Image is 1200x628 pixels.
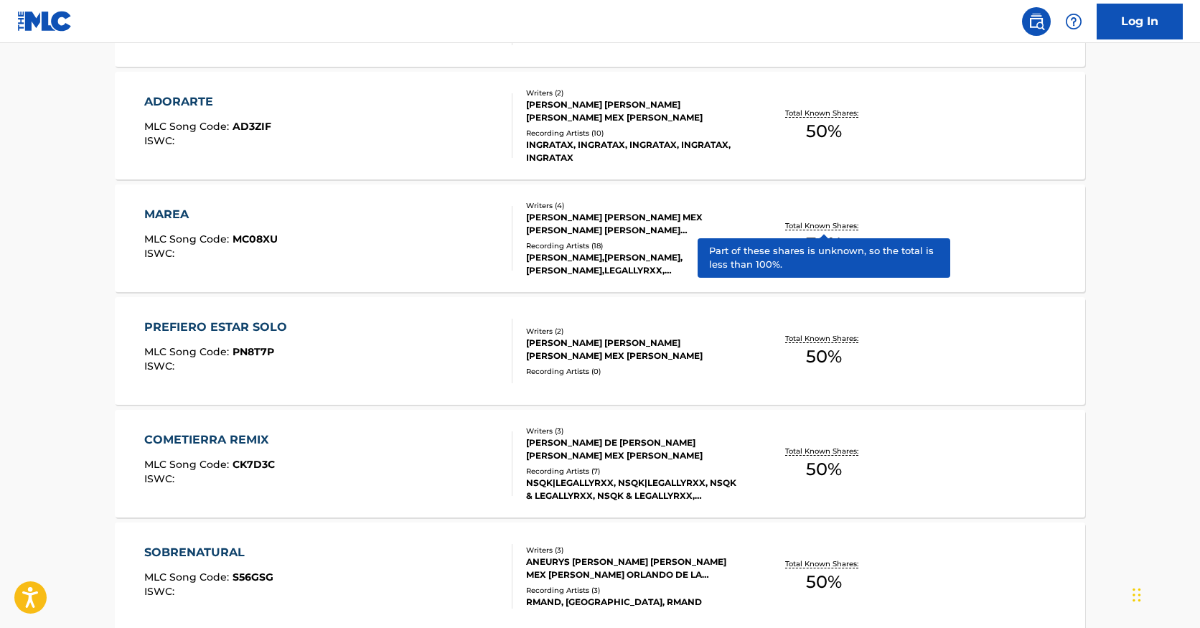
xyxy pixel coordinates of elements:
div: [PERSON_NAME] [PERSON_NAME] MEX [PERSON_NAME] [PERSON_NAME] [PERSON_NAME], [PERSON_NAME] [526,211,743,237]
span: ISWC : [144,585,178,598]
a: Log In [1097,4,1183,39]
span: 70 % [806,231,842,257]
span: MLC Song Code : [144,233,233,245]
div: COMETIERRA REMIX [144,431,276,449]
div: PREFIERO ESTAR SOLO [144,319,294,336]
span: ISWC : [144,472,178,485]
div: Writers ( 3 ) [526,426,743,436]
div: ANEURYS [PERSON_NAME] [PERSON_NAME] MEX [PERSON_NAME] ORLANDO DE LA [PERSON_NAME] [526,556,743,581]
span: MLC Song Code : [144,571,233,584]
div: MAREA [144,206,278,223]
a: COMETIERRA REMIXMLC Song Code:CK7D3CISWC:Writers (3)[PERSON_NAME] DE [PERSON_NAME] [PERSON_NAME] ... [115,410,1085,517]
span: MLC Song Code : [144,458,233,471]
div: Recording Artists ( 3 ) [526,585,743,596]
div: [PERSON_NAME] [PERSON_NAME] [PERSON_NAME] MEX [PERSON_NAME] [526,98,743,124]
div: [PERSON_NAME],[PERSON_NAME],[PERSON_NAME],LEGALLYRXX, [PERSON_NAME],[GEOGRAPHIC_DATA][PERSON_NAME... [526,251,743,277]
a: ADORARTEMLC Song Code:AD3ZIFISWC:Writers (2)[PERSON_NAME] [PERSON_NAME] [PERSON_NAME] MEX [PERSON... [115,72,1085,179]
span: AD3ZIF [233,120,271,133]
span: PN8T7P [233,345,274,358]
img: search [1028,13,1045,30]
iframe: Chat Widget [1128,559,1200,628]
a: Public Search [1022,7,1051,36]
p: Total Known Shares: [785,333,862,344]
span: CK7D3C [233,458,275,471]
div: ADORARTE [144,93,271,111]
span: S56GSG [233,571,273,584]
img: help [1065,13,1082,30]
span: MC08XU [233,233,278,245]
div: Recording Artists ( 10 ) [526,128,743,139]
span: 50 % [806,569,842,595]
p: Total Known Shares: [785,220,862,231]
span: MLC Song Code : [144,345,233,358]
span: 50 % [806,456,842,482]
div: Recording Artists ( 0 ) [526,366,743,377]
div: Recording Artists ( 7 ) [526,466,743,477]
a: PREFIERO ESTAR SOLOMLC Song Code:PN8T7PISWC:Writers (2)[PERSON_NAME] [PERSON_NAME] [PERSON_NAME] ... [115,297,1085,405]
span: ISWC : [144,134,178,147]
div: [PERSON_NAME] [PERSON_NAME] [PERSON_NAME] MEX [PERSON_NAME] [526,337,743,362]
div: Recording Artists ( 18 ) [526,240,743,251]
img: MLC Logo [17,11,72,32]
span: 50 % [806,118,842,144]
div: SOBRENATURAL [144,544,273,561]
p: Total Known Shares: [785,558,862,569]
span: MLC Song Code : [144,120,233,133]
div: Writers ( 2 ) [526,88,743,98]
p: Total Known Shares: [785,108,862,118]
div: INGRATAX, INGRATAX, INGRATAX, INGRATAX, INGRATAX [526,139,743,164]
span: ISWC : [144,247,178,260]
a: MAREAMLC Song Code:MC08XUISWC:Writers (4)[PERSON_NAME] [PERSON_NAME] MEX [PERSON_NAME] [PERSON_NA... [115,184,1085,292]
span: 50 % [806,344,842,370]
span: ISWC : [144,360,178,372]
div: Help [1059,7,1088,36]
div: Writers ( 4 ) [526,200,743,211]
div: NSQK|LEGALLYRXX, NSQK|LEGALLYRXX, NSQK & LEGALLYRXX, NSQK & LEGALLYRXX, LEGALLYRXX,NSQK [526,477,743,502]
div: Drag [1133,573,1141,617]
div: [PERSON_NAME] DE [PERSON_NAME] [PERSON_NAME] MEX [PERSON_NAME] [526,436,743,462]
div: Writers ( 2 ) [526,326,743,337]
p: Total Known Shares: [785,446,862,456]
div: RMAND, [GEOGRAPHIC_DATA], RMAND [526,596,743,609]
div: Writers ( 3 ) [526,545,743,556]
